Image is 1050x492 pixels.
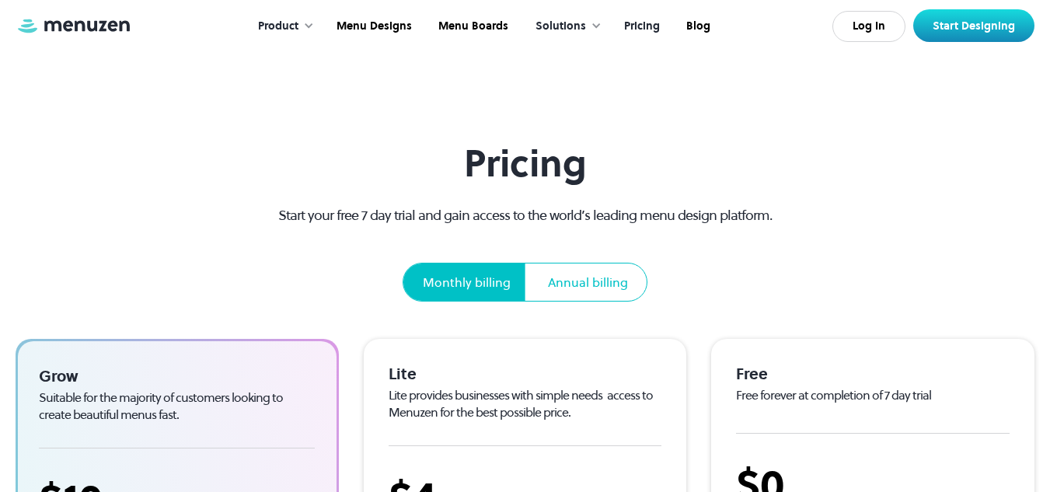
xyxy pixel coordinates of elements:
a: Blog [672,2,722,51]
div: Lite provides businesses with simple needs access to Menuzen for the best possible price. [389,387,662,420]
div: Annual billing [548,273,628,291]
div: Product [242,2,322,51]
div: Grow [39,366,315,386]
div: Suitable for the majority of customers looking to create beautiful menus fast. [39,389,315,423]
a: Log In [832,11,905,42]
a: Start Designing [913,9,1034,42]
div: Lite [389,364,662,384]
div: Free forever at completion of 7 day trial [736,387,1010,404]
div: Product [258,18,298,35]
div: Solutions [520,2,609,51]
a: Pricing [609,2,672,51]
a: Menu Boards [424,2,520,51]
a: Menu Designs [322,2,424,51]
div: Free [736,364,1010,384]
div: Solutions [535,18,586,35]
p: Start your free 7 day trial and gain access to the world’s leading menu design platform. [250,204,800,225]
div: Monthly billing [423,273,511,291]
h1: Pricing [250,141,800,186]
